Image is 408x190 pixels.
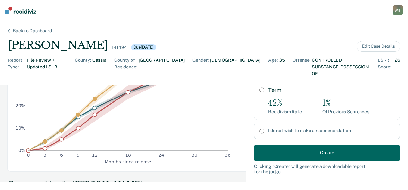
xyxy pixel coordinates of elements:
[357,41,400,52] button: Edit Case Details
[254,163,400,174] div: Clicking " Create " will generate a downloadable report for the judge.
[92,57,106,77] div: Cassia
[75,57,91,77] div: County :
[322,109,369,115] div: Of Previous Sentences
[158,153,164,158] text: 24
[8,39,108,52] div: [PERSON_NAME]
[105,159,151,164] g: x-axis label
[15,126,25,131] text: 10%
[92,153,98,158] text: 12
[27,153,231,158] g: x-axis tick label
[268,57,278,77] div: Age :
[105,159,151,164] text: Months since release
[279,57,285,77] div: 35
[18,148,25,153] text: 0%
[393,5,403,15] div: W B
[125,153,131,158] text: 18
[112,45,127,50] div: 141494
[77,153,80,158] text: 9
[139,57,185,77] div: [GEOGRAPHIC_DATA]
[192,153,198,158] text: 30
[395,57,400,77] div: 26
[268,128,395,133] label: I do not wish to make a recommendation
[60,153,63,158] text: 6
[114,57,137,77] div: County of Residence :
[254,145,400,160] button: Create
[15,36,25,153] g: y-axis tick label
[322,99,369,108] div: 1%
[268,109,302,115] div: Recidivism Rate
[8,57,26,77] div: Report Type :
[26,32,230,153] g: dot
[393,5,403,15] button: WB
[131,44,157,50] div: Due [DATE]
[293,57,310,77] div: Offense :
[378,57,394,77] div: LSI-R Score :
[7,179,239,190] div: Opportunities for [PERSON_NAME]
[27,57,67,77] div: File Review + Updated LSI-R
[27,153,30,158] text: 0
[43,153,46,158] text: 3
[192,57,209,77] div: Gender :
[225,153,231,158] text: 36
[15,103,25,108] text: 20%
[210,57,260,77] div: [DEMOGRAPHIC_DATA]
[5,7,36,14] img: Recidiviz
[15,81,25,86] text: 30%
[312,57,370,77] div: CONTROLLED SUBSTANCE-POSSESSION OF
[268,99,302,108] div: 42%
[5,28,60,34] div: Back to Dashboard
[268,87,395,94] label: Term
